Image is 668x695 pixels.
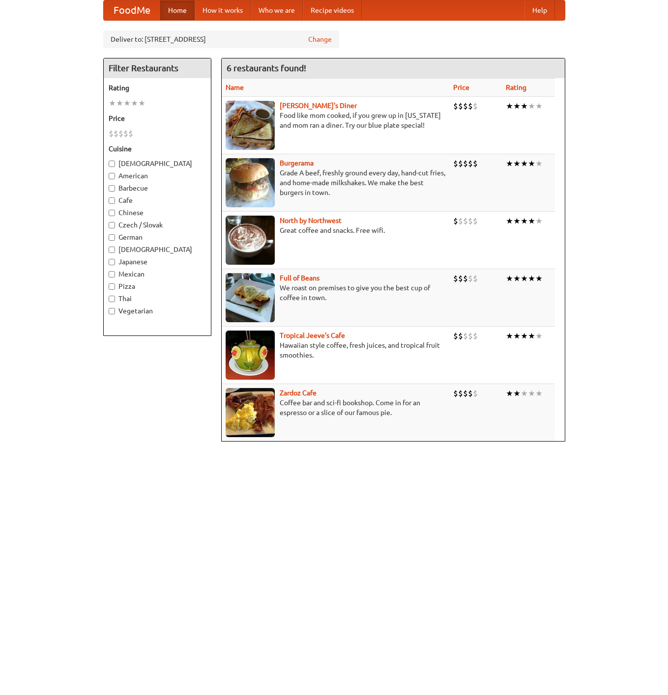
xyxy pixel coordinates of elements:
[109,245,206,254] label: [DEMOGRAPHIC_DATA]
[308,34,332,44] a: Change
[109,195,206,205] label: Cafe
[109,308,115,314] input: Vegetarian
[453,388,458,399] li: $
[521,273,528,284] li: ★
[535,273,543,284] li: ★
[226,388,275,437] img: zardoz.jpg
[506,388,513,399] li: ★
[109,269,206,279] label: Mexican
[109,159,206,168] label: [DEMOGRAPHIC_DATA]
[226,398,445,417] p: Coffee bar and sci-fi bookshop. Come in for an espresso or a slice of our famous pie.
[226,168,445,197] p: Grade A beef, freshly ground every day, hand-cut fries, and home-made milkshakes. We make the bes...
[535,101,543,111] li: ★
[458,331,463,341] li: $
[109,98,116,109] li: ★
[109,183,206,193] label: Barbecue
[506,83,526,91] a: Rating
[109,208,206,218] label: Chinese
[521,101,528,111] li: ★
[453,331,458,341] li: $
[109,306,206,316] label: Vegetarian
[109,173,115,179] input: American
[535,158,543,169] li: ★
[226,101,275,150] img: sallys.jpg
[468,388,473,399] li: $
[128,128,133,139] li: $
[109,185,115,192] input: Barbecue
[226,158,275,207] img: burgerama.jpg
[463,388,468,399] li: $
[468,216,473,226] li: $
[226,216,275,265] img: north.jpg
[535,331,543,341] li: ★
[513,273,521,284] li: ★
[131,98,138,109] li: ★
[506,273,513,284] li: ★
[463,158,468,169] li: $
[468,331,473,341] li: $
[280,332,345,339] b: Tropical Jeeve's Cafe
[226,273,275,322] img: beans.jpg
[473,158,478,169] li: $
[473,101,478,111] li: $
[528,273,535,284] li: ★
[506,158,513,169] li: ★
[463,216,468,226] li: $
[226,83,244,91] a: Name
[138,98,145,109] li: ★
[251,0,303,20] a: Who we are
[513,101,521,111] li: ★
[528,388,535,399] li: ★
[195,0,251,20] a: How it works
[109,128,114,139] li: $
[463,331,468,341] li: $
[528,101,535,111] li: ★
[521,158,528,169] li: ★
[104,58,211,78] h4: Filter Restaurants
[468,101,473,111] li: $
[116,98,123,109] li: ★
[226,283,445,303] p: We roast on premises to give you the best cup of coffee in town.
[280,217,342,224] a: North by Northwest
[109,232,206,242] label: German
[528,158,535,169] li: ★
[226,111,445,130] p: Food like mom cooked, if you grew up in [US_STATE] and mom ran a diner. Try our blue plate special!
[109,161,115,167] input: [DEMOGRAPHIC_DATA]
[109,296,115,302] input: Thai
[473,388,478,399] li: $
[109,210,115,216] input: Chinese
[303,0,362,20] a: Recipe videos
[227,63,306,73] ng-pluralize: 6 restaurants found!
[453,273,458,284] li: $
[109,83,206,93] h5: Rating
[280,102,357,110] b: [PERSON_NAME]'s Diner
[458,158,463,169] li: $
[226,340,445,360] p: Hawaiian style coffee, fresh juices, and tropical fruit smoothies.
[104,0,160,20] a: FoodMe
[109,283,115,290] input: Pizza
[109,171,206,181] label: American
[280,159,314,167] a: Burgerama
[114,128,118,139] li: $
[453,158,458,169] li: $
[528,331,535,341] li: ★
[513,158,521,169] li: ★
[109,281,206,291] label: Pizza
[118,128,123,139] li: $
[463,101,468,111] li: $
[458,273,463,284] li: $
[513,216,521,226] li: ★
[535,388,543,399] li: ★
[109,222,115,228] input: Czech / Slovak
[521,216,528,226] li: ★
[463,273,468,284] li: $
[123,98,131,109] li: ★
[280,389,317,397] a: Zardoz Cafe
[473,331,478,341] li: $
[109,234,115,241] input: German
[280,274,319,282] a: Full of Beans
[458,216,463,226] li: $
[226,331,275,380] img: jeeves.jpg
